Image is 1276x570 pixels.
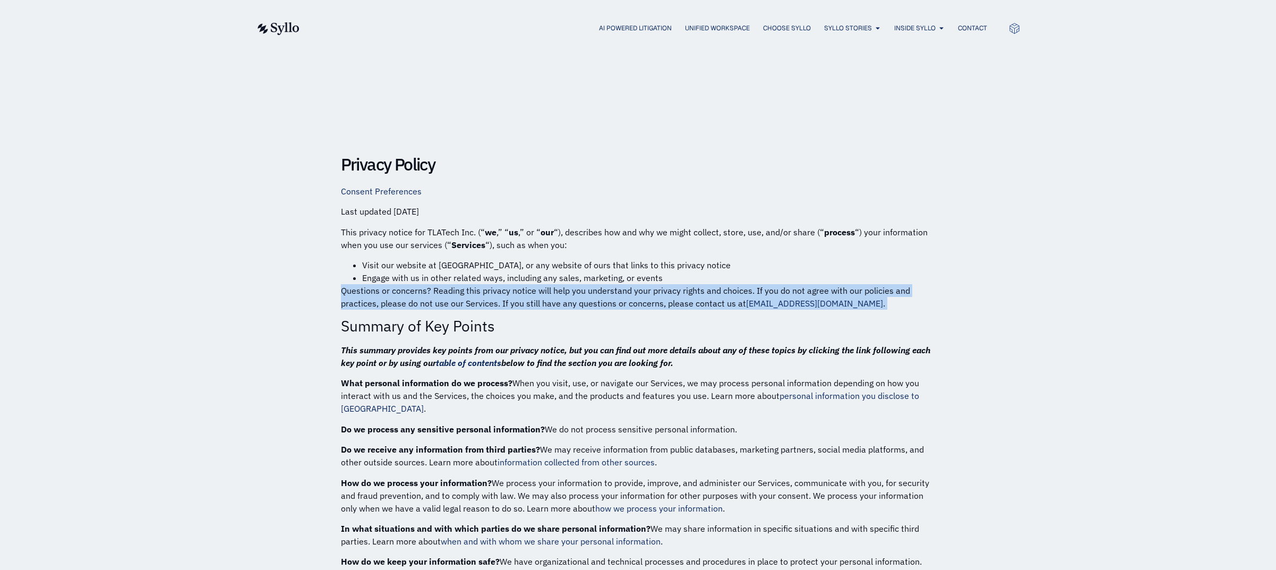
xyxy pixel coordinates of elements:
a: when and with whom we share your personal information [441,536,661,547]
strong: process [824,227,855,237]
b: What personal information do we process? [341,378,512,388]
li: Engage with us in other related ways, including any sales, marketing, or events [362,271,936,284]
a: how we process your information [595,503,723,514]
span: We do not process sensitive personal information. [545,424,737,435]
li: Visit our website at [GEOGRAPHIC_DATA], or any website of ours that links to this privacy notice [362,259,936,271]
img: syllo [256,22,299,35]
p: Last updated [DATE] [341,205,936,218]
span: This privacy notice for TLATech Inc. (“ ,” “ ,” or “ “ [341,227,558,237]
a: Choose Syllo [763,23,811,33]
h3: Summary of Key Points [341,317,936,335]
span: . [424,403,426,414]
b: How do we keep your information safe? [341,556,500,567]
nav: Menu [321,23,987,33]
span: . [661,536,663,547]
a: Consent Preferences [341,186,422,197]
a: Contact [958,23,987,33]
strong: our [541,227,554,237]
span: . [723,503,725,514]
strong: we [485,227,496,237]
span: . [655,457,657,467]
p: Questions or concerns? Reading this privacy notice will help you understand your privacy rights a... [341,284,936,310]
a: Syllo Stories [824,23,872,33]
a: Inside Syllo [894,23,936,33]
span: We may receive information from public databases, marketing partners, social media platforms, and... [341,444,924,467]
i: This summary provides key points from our privacy notice, but you can find out more details about... [341,345,930,368]
i: below to find the section you are looking for. [501,358,673,368]
b: Do we process any sensitive personal information? [341,424,545,435]
span: We may share information in specific situations and with specific third parties. Learn more about [341,523,919,547]
b: Do we receive any information from third parties? [341,444,540,455]
b: How do we process your information? [341,478,492,488]
b: In what situations and with which parties do we share personal information? [341,523,650,534]
div: Menu Toggle [321,23,987,33]
a: table of contents [436,358,501,368]
a: information collected from other sources [498,457,655,467]
span: ), describes how and why we might collect, store, use, and/or share (“ “) your information when y... [341,227,928,250]
span: We process your information to provide, improve, and administer our Services, communicate with yo... [341,478,929,514]
strong: us [509,227,518,237]
a: [EMAIL_ADDRESS][DOMAIN_NAME] [746,298,883,309]
a: AI Powered Litigation [599,23,672,33]
span: When you visit, use, or navigate our Services, we may process personal information depending on h... [341,378,919,401]
strong: Services [451,240,485,250]
h2: Privacy Policy [341,155,936,174]
a: Unified Workspace [685,23,750,33]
